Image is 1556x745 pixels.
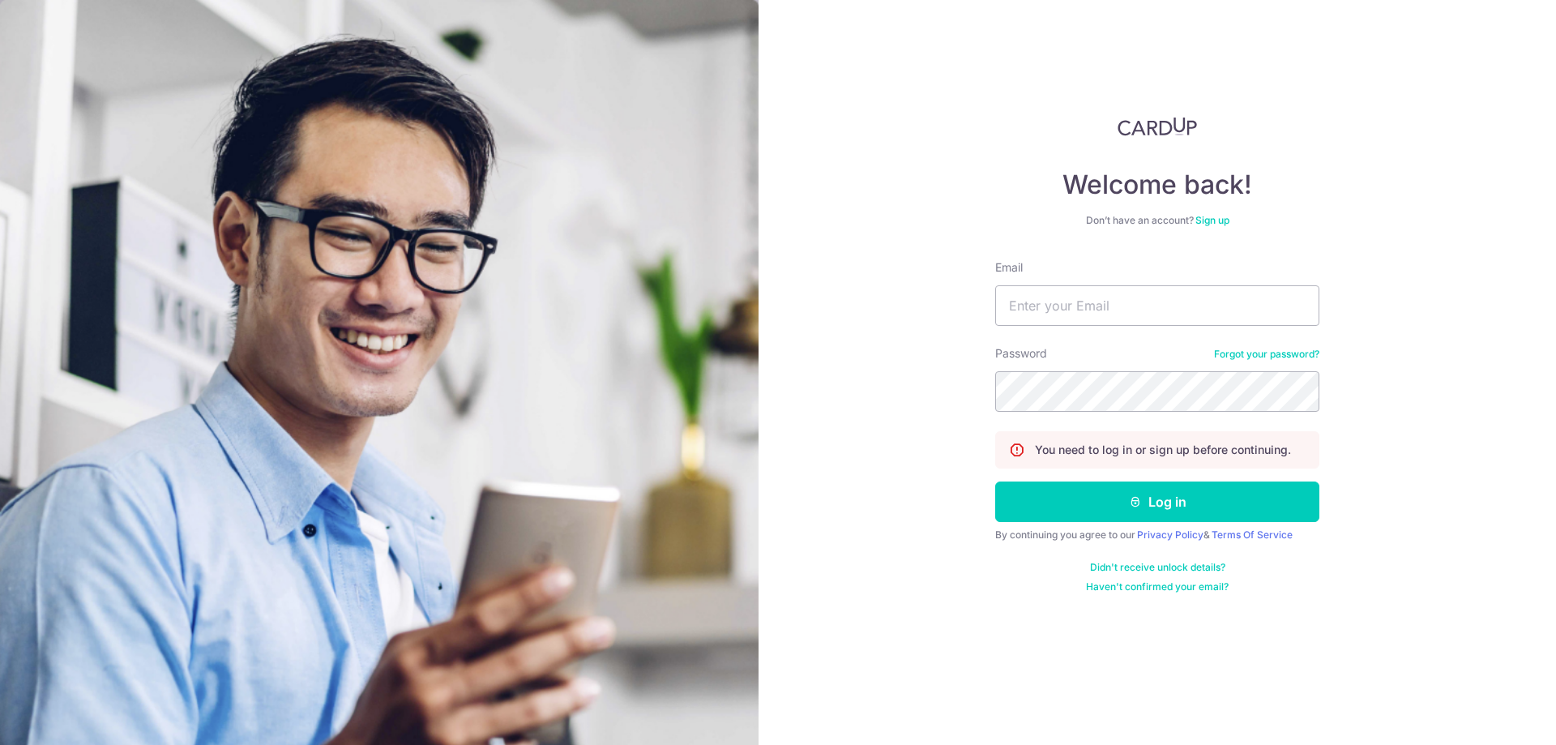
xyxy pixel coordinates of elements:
[995,482,1319,522] button: Log in
[1212,529,1293,541] a: Terms Of Service
[995,169,1319,201] h4: Welcome back!
[995,259,1023,276] label: Email
[995,345,1047,362] label: Password
[1195,214,1229,226] a: Sign up
[1214,348,1319,361] a: Forgot your password?
[995,285,1319,326] input: Enter your Email
[995,214,1319,227] div: Don’t have an account?
[1090,561,1225,574] a: Didn't receive unlock details?
[1086,580,1229,593] a: Haven't confirmed your email?
[1137,529,1203,541] a: Privacy Policy
[995,529,1319,542] div: By continuing you agree to our &
[1118,117,1197,136] img: CardUp Logo
[1035,442,1291,458] p: You need to log in or sign up before continuing.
